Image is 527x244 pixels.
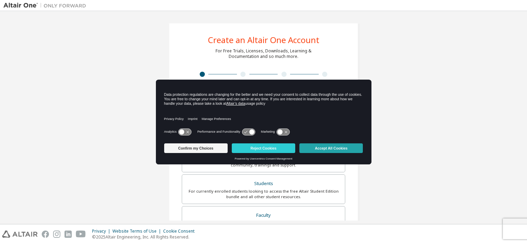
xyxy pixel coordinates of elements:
p: © 2025 Altair Engineering, Inc. All Rights Reserved. [92,234,199,240]
div: Faculty [186,211,341,220]
div: Privacy [92,228,112,234]
div: Verify Email [223,79,264,84]
div: For faculty & administrators of academic institutions administering students and accessing softwa... [186,220,341,231]
img: youtube.svg [76,231,86,238]
img: Altair One [3,2,90,9]
img: instagram.svg [53,231,60,238]
img: facebook.svg [42,231,49,238]
div: Create an Altair One Account [208,36,319,44]
div: For Free Trials, Licenses, Downloads, Learning & Documentation and so much more. [216,48,311,59]
img: linkedin.svg [64,231,72,238]
div: Account Info [263,79,305,84]
div: For currently enrolled students looking to access the free Altair Student Edition bundle and all ... [186,189,341,200]
div: Personal Info [182,79,223,84]
img: altair_logo.svg [2,231,38,238]
div: Cookie Consent [163,228,199,234]
div: Students [186,179,341,189]
div: Security Setup [305,79,346,84]
div: Website Terms of Use [112,228,163,234]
